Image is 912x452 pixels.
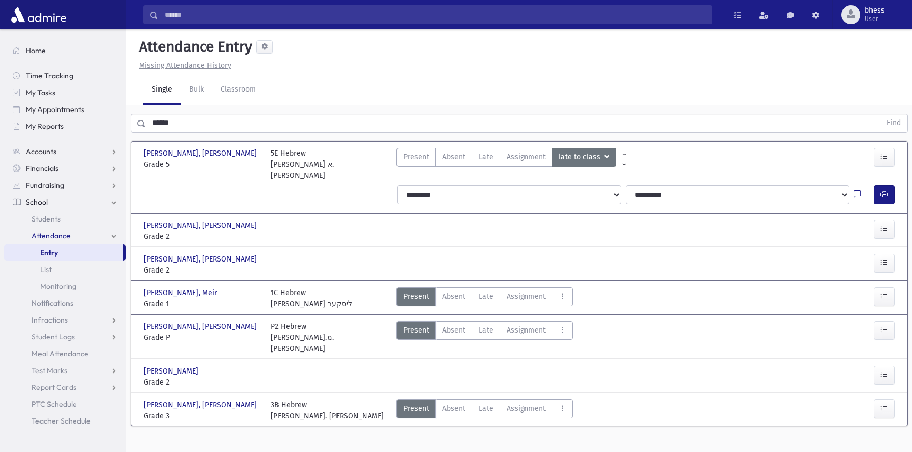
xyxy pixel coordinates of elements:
span: Grade 3 [144,410,260,421]
span: Assignment [507,291,546,302]
span: Accounts [26,147,56,156]
span: Financials [26,164,58,173]
span: Time Tracking [26,71,73,81]
div: AttTypes [396,399,573,421]
span: School [26,197,48,207]
span: Present [403,291,429,302]
span: Late [479,291,493,302]
span: [PERSON_NAME], [PERSON_NAME] [144,399,259,410]
a: Financials [4,160,126,177]
div: AttTypes [396,287,573,309]
span: [PERSON_NAME], [PERSON_NAME] [144,321,259,332]
span: Entry [40,248,58,257]
input: Search [158,5,712,24]
a: Bulk [181,75,212,105]
span: Absent [442,291,465,302]
button: Find [880,114,907,132]
div: AttTypes [396,148,616,181]
span: Attendance [32,231,71,240]
a: Notifications [4,295,126,312]
span: [PERSON_NAME], [PERSON_NAME] [144,220,259,231]
span: Present [403,325,429,336]
a: Meal Attendance [4,345,126,362]
a: Home [4,42,126,59]
span: Present [403,152,429,163]
span: Fundraising [26,180,64,190]
span: Students [32,214,61,224]
a: Accounts [4,143,126,160]
span: Home [26,46,46,55]
div: P2 Hebrew [PERSON_NAME].מ. [PERSON_NAME] [271,321,387,354]
span: Assignment [507,152,546,163]
a: Classroom [212,75,264,105]
span: Student Logs [32,332,75,341]
span: Meal Attendance [32,349,88,358]
span: Assignment [507,403,546,414]
span: My Appointments [26,105,84,114]
span: Absent [442,403,465,414]
span: Grade 2 [144,377,260,388]
span: Late [479,403,493,414]
span: PTC Schedule [32,399,77,409]
span: Infractions [32,315,68,325]
a: My Reports [4,118,126,135]
span: Absent [442,325,465,336]
span: Report Cards [32,383,76,392]
span: [PERSON_NAME], [PERSON_NAME] [144,254,259,265]
span: [PERSON_NAME], Meir [144,287,219,298]
a: Attendance [4,227,126,244]
div: AttTypes [396,321,573,354]
span: [PERSON_NAME], [PERSON_NAME] [144,148,259,159]
a: Single [143,75,181,105]
span: Grade P [144,332,260,343]
a: Students [4,210,126,227]
a: PTC Schedule [4,396,126,413]
span: My Tasks [26,88,55,97]
span: Absent [442,152,465,163]
span: Grade 1 [144,298,260,309]
div: 5E Hebrew [PERSON_NAME] א. [PERSON_NAME] [271,148,387,181]
a: Time Tracking [4,67,126,84]
h5: Attendance Entry [135,38,252,56]
span: Assignment [507,325,546,336]
a: Entry [4,244,123,261]
u: Missing Attendance History [139,61,231,70]
span: Notifications [32,298,73,308]
a: My Appointments [4,101,126,118]
img: AdmirePro [8,4,69,25]
span: Grade 2 [144,231,260,242]
a: Monitoring [4,278,126,295]
span: Late [479,152,493,163]
span: Grade 5 [144,159,260,170]
a: Teacher Schedule [4,413,126,429]
button: late to class [552,148,616,167]
span: List [40,265,52,274]
a: My Tasks [4,84,126,101]
span: Grade 2 [144,265,260,276]
span: Late [479,325,493,336]
span: Teacher Schedule [32,416,91,426]
span: late to class [559,152,602,163]
span: User [865,15,885,23]
span: bhess [865,6,885,15]
div: 1C Hebrew [PERSON_NAME] ליסקער [271,287,352,309]
span: Monitoring [40,282,76,291]
a: Student Logs [4,328,126,345]
a: Missing Attendance History [135,61,231,70]
span: Test Marks [32,366,67,375]
div: 3B Hebrew [PERSON_NAME]. [PERSON_NAME] [271,399,384,421]
a: Report Cards [4,379,126,396]
span: [PERSON_NAME] [144,366,201,377]
span: My Reports [26,122,64,131]
a: List [4,261,126,278]
a: Infractions [4,312,126,328]
a: Fundraising [4,177,126,194]
a: Test Marks [4,362,126,379]
a: School [4,194,126,210]
span: Present [403,403,429,414]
